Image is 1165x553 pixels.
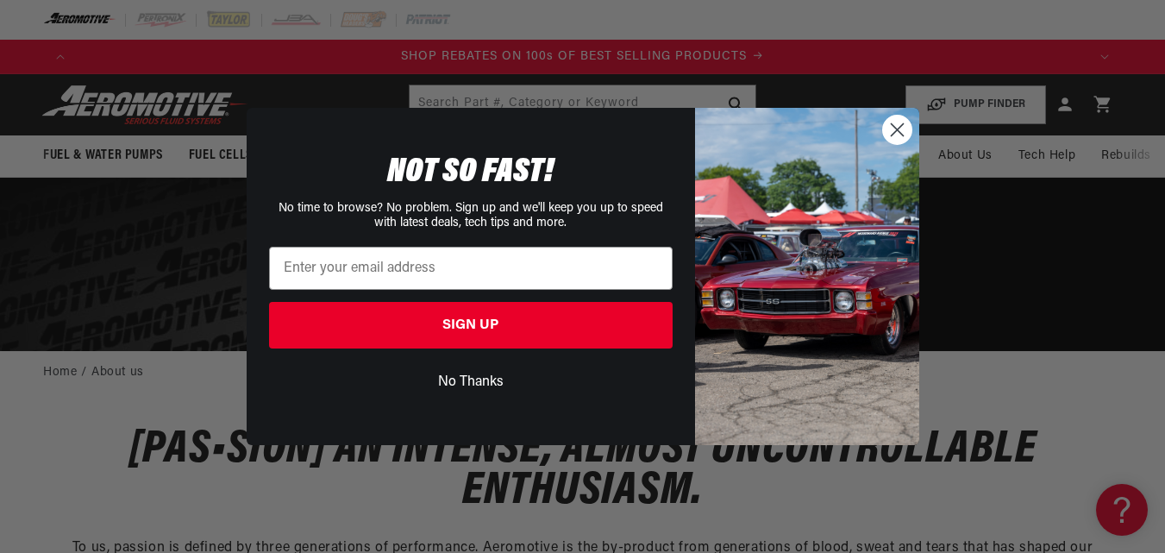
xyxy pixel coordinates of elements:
[882,115,912,145] button: Close dialog
[269,366,673,399] button: No Thanks
[269,302,673,349] button: SIGN UP
[387,155,554,190] span: NOT SO FAST!
[279,202,663,229] span: No time to browse? No problem. Sign up and we'll keep you up to speed with latest deals, tech tip...
[269,247,673,290] input: Enter your email address
[695,108,919,444] img: 85cdd541-2605-488b-b08c-a5ee7b438a35.jpeg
